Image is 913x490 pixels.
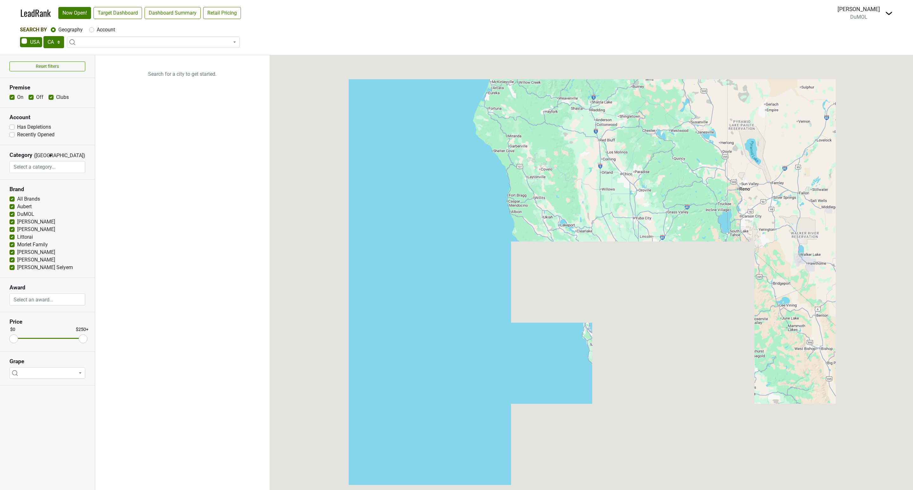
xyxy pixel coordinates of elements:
label: Recently Opened [17,131,55,139]
a: Retail Pricing [203,7,241,19]
label: All Brands [17,195,40,203]
label: [PERSON_NAME] [17,226,55,233]
input: Select a category... [10,161,85,173]
div: $0 [10,326,15,333]
label: [PERSON_NAME] [17,218,55,226]
button: Reset filters [10,61,85,71]
h3: Grape [10,358,85,365]
label: Geography [58,26,83,34]
label: Off [36,93,43,101]
h3: Premise [10,84,85,91]
h3: Category [10,152,32,158]
a: Target Dashboard [94,7,142,19]
h3: Brand [10,186,85,193]
label: Account [97,26,115,34]
h3: Price [10,319,85,325]
input: Select an award... [10,293,85,306]
span: DuMOL [850,14,867,20]
h3: Account [10,114,85,121]
label: [PERSON_NAME] [17,248,55,256]
label: On [17,93,23,101]
label: [PERSON_NAME] [17,256,55,264]
span: ([GEOGRAPHIC_DATA]) [34,152,47,161]
p: Search for a city to get started. [95,55,269,93]
label: Aubert [17,203,32,210]
h3: Award [10,284,85,291]
label: Clubs [56,93,69,101]
span: Search By [20,27,47,33]
label: DuMOL [17,210,34,218]
div: $250+ [76,326,88,333]
a: LeadRank [20,6,51,20]
div: [PERSON_NAME] [838,5,880,13]
span: ▼ [48,153,53,158]
label: [PERSON_NAME] Selyem [17,264,73,271]
label: Littorai [17,233,33,241]
label: Morlet Family [17,241,48,248]
img: Dropdown Menu [885,10,893,17]
a: Now Open! [58,7,91,19]
label: Has Depletions [17,123,51,131]
a: Dashboard Summary [145,7,201,19]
